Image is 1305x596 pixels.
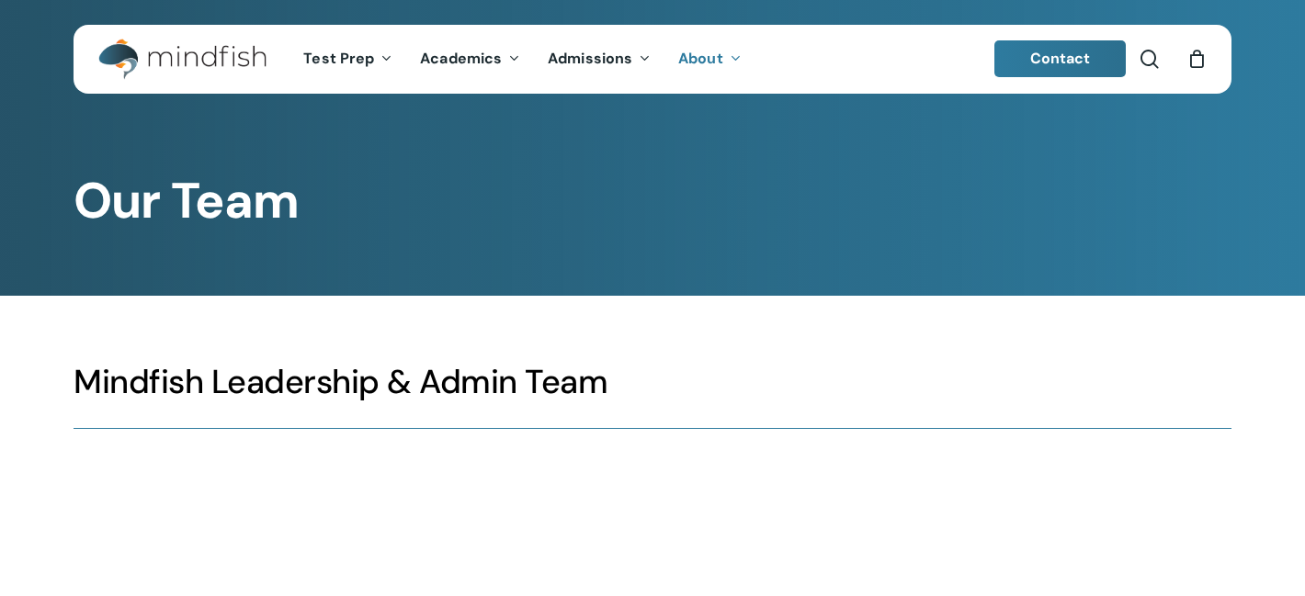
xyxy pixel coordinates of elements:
[420,49,502,68] span: Academics
[1030,49,1091,68] span: Contact
[534,51,664,67] a: Admissions
[664,51,755,67] a: About
[289,25,755,94] nav: Main Menu
[303,49,374,68] span: Test Prep
[994,40,1127,77] a: Contact
[406,51,534,67] a: Academics
[289,51,406,67] a: Test Prep
[678,49,723,68] span: About
[548,49,632,68] span: Admissions
[74,172,1231,231] h1: Our Team
[74,25,1231,94] header: Main Menu
[1186,49,1207,69] a: Cart
[74,361,1231,403] h3: Mindfish Leadership & Admin Team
